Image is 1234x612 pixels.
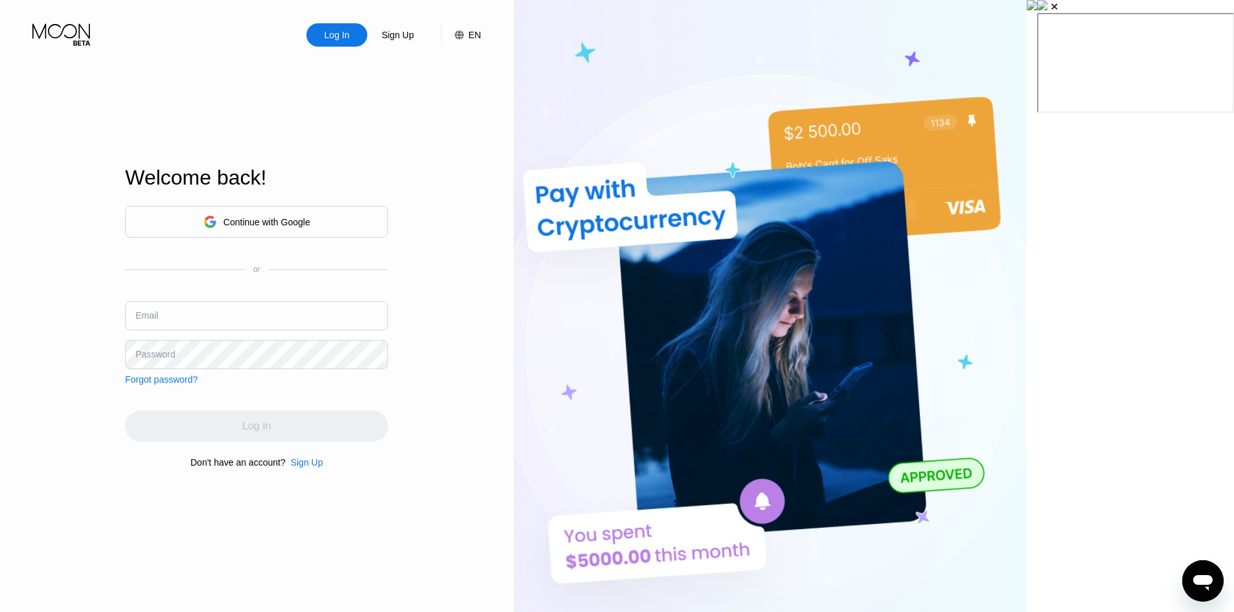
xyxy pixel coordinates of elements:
div: Continue with Google [223,217,310,227]
div: Continue with Google [125,206,388,238]
iframe: Button to launch messaging window [1182,560,1224,602]
div: Email [135,310,158,321]
div: or [253,265,260,274]
span: ✕ [1050,1,1058,12]
div: Sign Up [367,23,428,47]
div: Log In [306,23,367,47]
div: EN [441,23,481,47]
div: Welcome back! [125,166,388,190]
div: Sign Up [291,457,323,468]
div: Forgot password? [125,374,198,385]
div: Log In [323,28,351,41]
div: EN [468,30,481,40]
div: Sign Up [286,457,323,468]
div: Password [135,349,175,359]
div: Sign Up [380,28,415,41]
div: Don't have an account? [190,457,286,468]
